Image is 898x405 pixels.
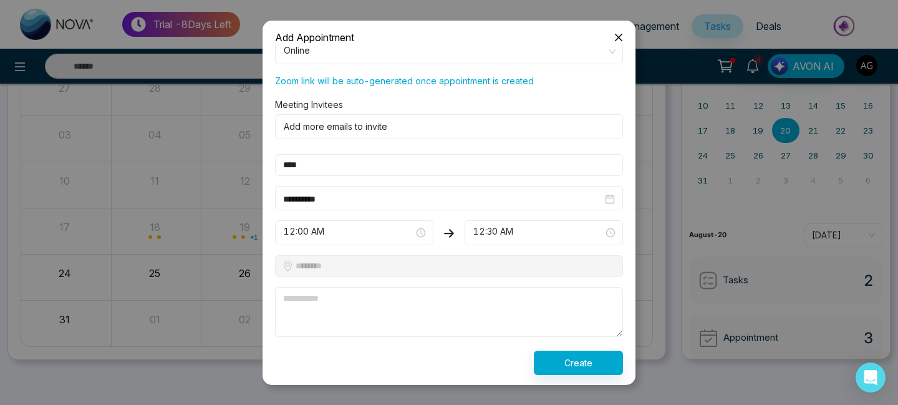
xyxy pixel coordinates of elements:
button: Create [534,351,623,375]
span: close [614,32,624,42]
span: 12:30 AM [473,222,614,243]
span: 12:00 AM [284,222,425,243]
div: Open Intercom Messenger [856,363,886,393]
button: Close [602,21,635,54]
div: Add Appointment [275,31,623,44]
label: Meeting Invitees [275,98,343,114]
span: Online [284,41,614,62]
p: Zoom link will be auto-generated once appointment is created [275,69,623,88]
